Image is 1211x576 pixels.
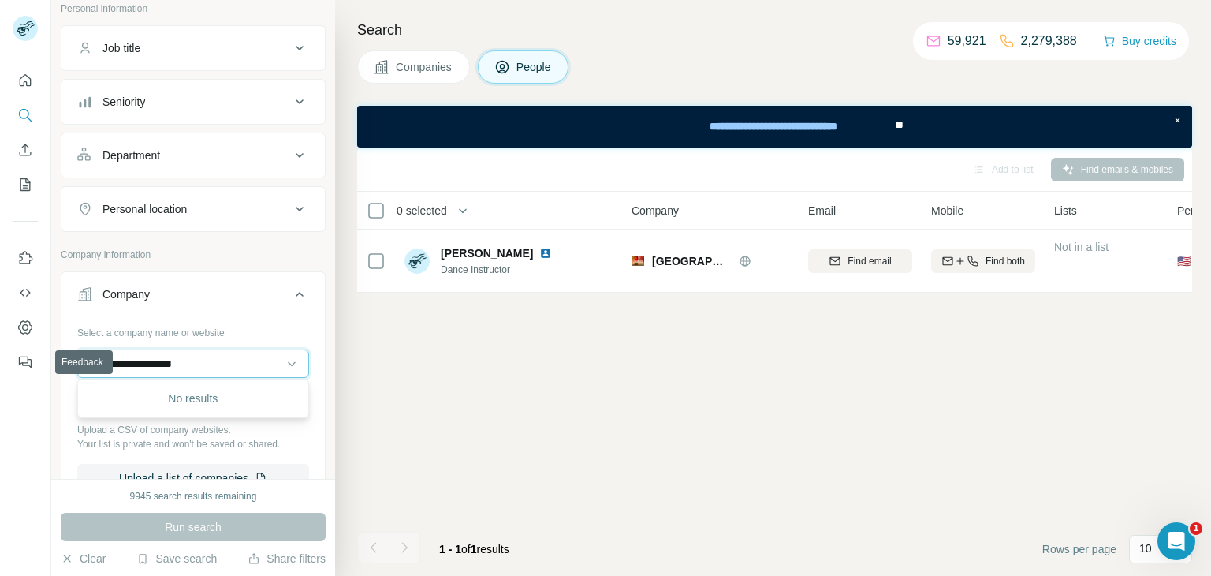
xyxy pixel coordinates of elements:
[439,543,509,555] span: results
[102,40,140,56] div: Job title
[632,256,644,266] img: Logo of Melody Lane Academy
[357,106,1192,148] iframe: Banner
[13,348,38,376] button: Feedback
[396,59,453,75] span: Companies
[102,201,187,217] div: Personal location
[61,275,325,320] button: Company
[1054,203,1077,219] span: Lists
[1054,241,1109,253] span: Not in a list
[441,263,558,277] span: Dance Instructor
[404,249,430,274] img: Avatar
[136,551,217,567] button: Save search
[102,148,160,163] div: Department
[1177,253,1191,269] span: 🇺🇸
[948,32,986,50] p: 59,921
[61,83,325,121] button: Seniority
[77,320,309,340] div: Select a company name or website
[13,66,38,95] button: Quick start
[1139,540,1152,556] p: 10
[931,203,963,219] span: Mobile
[61,137,325,174] button: Department
[13,101,38,129] button: Search
[81,383,305,414] div: No results
[516,59,553,75] span: People
[357,19,1192,41] h4: Search
[441,245,533,261] span: [PERSON_NAME]
[13,313,38,342] button: Dashboard
[986,254,1025,268] span: Find both
[652,253,731,269] span: [GEOGRAPHIC_DATA]
[102,94,145,110] div: Seniority
[13,170,38,199] button: My lists
[931,249,1035,273] button: Find both
[248,551,326,567] button: Share filters
[1103,30,1176,52] button: Buy credits
[102,286,150,302] div: Company
[61,2,326,16] p: Personal information
[461,543,471,555] span: of
[61,551,106,567] button: Clear
[848,254,891,268] span: Find email
[77,464,309,492] button: Upload a list of companies
[77,423,309,437] p: Upload a CSV of company websites.
[130,489,257,503] div: 9945 search results remaining
[13,279,38,307] button: Use Surfe API
[808,203,836,219] span: Email
[1190,522,1202,535] span: 1
[439,543,461,555] span: 1 - 1
[1157,522,1195,560] iframe: Intercom live chat
[632,203,679,219] span: Company
[1021,32,1077,50] p: 2,279,388
[1042,541,1116,557] span: Rows per page
[808,249,912,273] button: Find email
[77,437,309,451] p: Your list is private and won't be saved or shared.
[61,29,325,67] button: Job title
[61,248,326,262] p: Company information
[13,136,38,164] button: Enrich CSV
[471,543,477,555] span: 1
[397,203,447,219] span: 0 selected
[61,190,325,228] button: Personal location
[13,244,38,272] button: Use Surfe on LinkedIn
[539,247,552,260] img: LinkedIn logo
